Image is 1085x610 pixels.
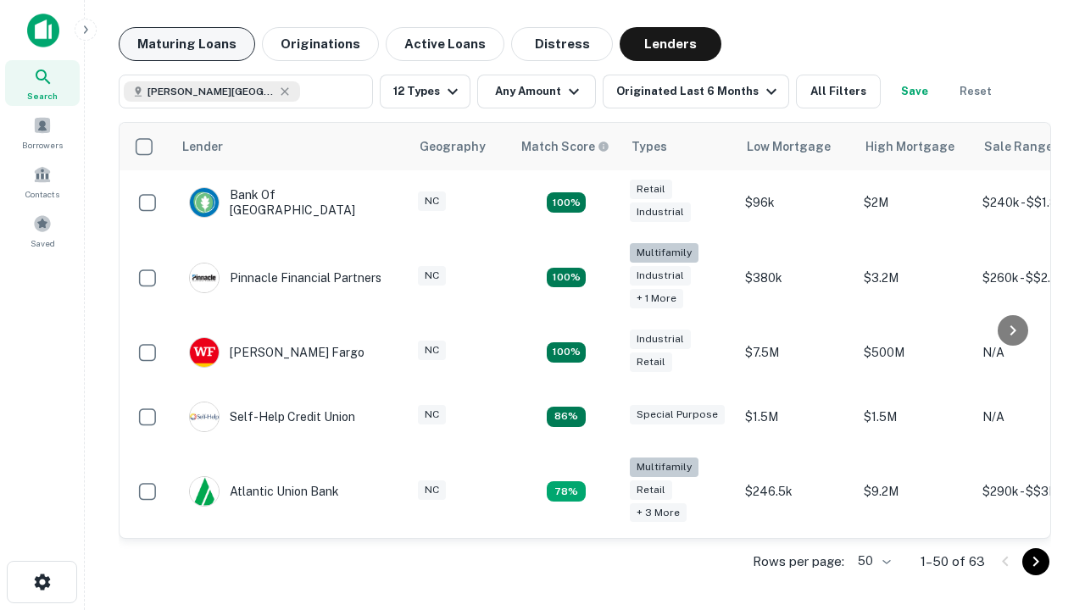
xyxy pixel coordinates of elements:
[27,89,58,103] span: Search
[190,263,219,292] img: picture
[630,405,725,424] div: Special Purpose
[190,402,219,431] img: picture
[547,481,586,502] div: Matching Properties: 10, hasApolloMatch: undefined
[630,480,672,500] div: Retail
[418,480,446,500] div: NC
[5,158,80,204] a: Contacts
[737,123,855,170] th: Low Mortgage
[147,84,275,99] span: [PERSON_NAME][GEOGRAPHIC_DATA], [GEOGRAPHIC_DATA]
[418,405,446,424] div: NC
[603,75,789,108] button: Originated Last 6 Months
[753,552,844,572] p: Rows per page:
[855,320,974,385] td: $500M
[418,341,446,360] div: NC
[630,243,698,263] div: Multifamily
[620,27,721,61] button: Lenders
[521,137,606,156] h6: Match Score
[31,236,55,250] span: Saved
[521,137,609,156] div: Capitalize uses an advanced AI algorithm to match your search with the best lender. The match sco...
[190,338,219,367] img: picture
[189,187,392,218] div: Bank Of [GEOGRAPHIC_DATA]
[887,75,942,108] button: Save your search to get updates of matches that match your search criteria.
[747,136,831,157] div: Low Mortgage
[477,75,596,108] button: Any Amount
[630,503,687,523] div: + 3 more
[855,123,974,170] th: High Mortgage
[182,136,223,157] div: Lender
[27,14,59,47] img: capitalize-icon.png
[418,191,446,211] div: NC
[737,235,855,320] td: $380k
[737,449,855,535] td: $246.5k
[262,27,379,61] button: Originations
[380,75,470,108] button: 12 Types
[511,123,621,170] th: Capitalize uses an advanced AI algorithm to match your search with the best lender. The match sco...
[418,266,446,286] div: NC
[984,136,1053,157] div: Sale Range
[921,552,985,572] p: 1–50 of 63
[172,123,409,170] th: Lender
[547,342,586,363] div: Matching Properties: 14, hasApolloMatch: undefined
[547,268,586,288] div: Matching Properties: 23, hasApolloMatch: undefined
[189,476,339,507] div: Atlantic Union Bank
[420,136,486,157] div: Geography
[630,352,672,372] div: Retail
[630,180,672,199] div: Retail
[737,320,855,385] td: $7.5M
[409,123,511,170] th: Geography
[616,81,782,102] div: Originated Last 6 Months
[1022,548,1049,575] button: Go to next page
[632,136,667,157] div: Types
[511,27,613,61] button: Distress
[949,75,1003,108] button: Reset
[630,202,691,222] div: Industrial
[630,457,698,477] div: Multifamily
[621,123,737,170] th: Types
[630,330,691,349] div: Industrial
[5,208,80,253] a: Saved
[796,75,881,108] button: All Filters
[190,188,219,217] img: picture
[25,187,59,201] span: Contacts
[119,27,255,61] button: Maturing Loans
[865,136,954,157] div: High Mortgage
[547,407,586,427] div: Matching Properties: 11, hasApolloMatch: undefined
[1000,420,1085,502] iframe: Chat Widget
[386,27,504,61] button: Active Loans
[189,263,381,293] div: Pinnacle Financial Partners
[22,138,63,152] span: Borrowers
[855,235,974,320] td: $3.2M
[189,337,364,368] div: [PERSON_NAME] Fargo
[737,385,855,449] td: $1.5M
[630,289,683,308] div: + 1 more
[855,385,974,449] td: $1.5M
[190,477,219,506] img: picture
[189,402,355,432] div: Self-help Credit Union
[851,549,893,574] div: 50
[630,266,691,286] div: Industrial
[855,170,974,235] td: $2M
[547,192,586,213] div: Matching Properties: 15, hasApolloMatch: undefined
[737,170,855,235] td: $96k
[855,449,974,535] td: $9.2M
[5,60,80,106] a: Search
[5,109,80,155] a: Borrowers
